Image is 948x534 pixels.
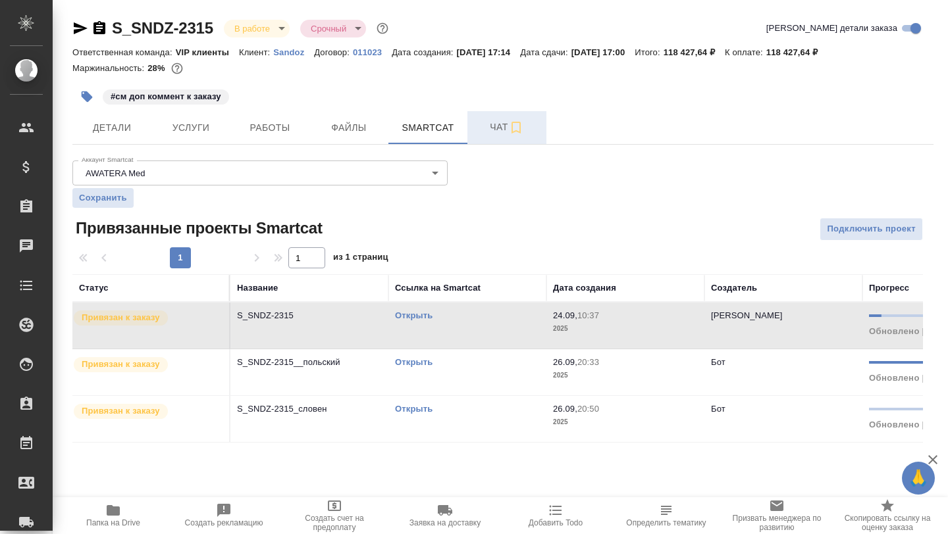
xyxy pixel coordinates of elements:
a: Sandoz [273,46,314,57]
a: Открыть [395,310,433,320]
span: Папка на Drive [86,518,140,527]
p: 2025 [553,369,698,382]
svg: Подписаться [508,120,524,135]
button: Создать рекламацию [169,497,279,534]
span: [PERSON_NAME] детали заказа [766,22,897,35]
p: 118 427,64 ₽ [664,47,725,57]
button: Доп статусы указывают на важность/срочность заказа [374,20,391,37]
p: К оплате: [725,47,766,57]
span: Создать рекламацию [185,518,263,527]
div: Ссылка на Smartcat [395,281,481,295]
button: 70599.43 RUB; [169,60,186,77]
p: [PERSON_NAME] [711,310,783,320]
div: Создатель [711,281,757,295]
span: 🙏 [907,464,930,492]
span: Работы [238,120,302,136]
span: Определить тематику [626,518,706,527]
div: Дата создания [553,281,616,295]
span: из 1 страниц [333,249,388,268]
span: Подключить проект [827,222,916,237]
span: Детали [80,120,144,136]
span: Услуги [159,120,223,136]
a: Открыть [395,404,433,414]
button: Скопировать ссылку на оценку заказа [832,497,943,534]
p: [DATE] 17:00 [571,47,635,57]
button: Папка на Drive [58,497,169,534]
button: 🙏 [902,462,935,495]
button: Добавить тэг [72,82,101,111]
a: 011023 [353,46,392,57]
button: Скопировать ссылку [92,20,107,36]
p: Клиент: [239,47,273,57]
span: Чат [475,119,539,135]
p: Маржинальность: [72,63,147,73]
button: Скопировать ссылку для ЯМессенджера [72,20,88,36]
a: S_SNDZ-2315 [112,19,213,37]
p: S_SNDZ-2315 [237,309,382,322]
button: Подключить проект [820,218,923,241]
span: Создать счет на предоплату [287,514,382,532]
p: 20:50 [577,404,599,414]
p: Sandoz [273,47,314,57]
span: Сохранить [79,191,127,205]
p: Бот [711,357,725,367]
span: Заявка на доставку [409,518,481,527]
p: Бот [711,404,725,414]
div: Статус [79,281,109,295]
button: Определить тематику [611,497,722,534]
p: 20:33 [577,357,599,367]
p: S_SNDZ-2315__польский [237,356,382,369]
button: В работе [230,23,274,34]
p: 2025 [553,322,698,335]
button: Срочный [307,23,350,34]
p: #см доп коммент к заказу [111,90,221,103]
span: Файлы [317,120,381,136]
div: В работе [224,20,290,37]
button: AWATERA Med [82,168,149,179]
button: Призвать менеджера по развитию [722,497,832,534]
p: VIP клиенты [176,47,239,57]
button: Заявка на доставку [390,497,500,534]
button: Сохранить [72,188,134,208]
div: В работе [300,20,366,37]
p: Дата создания: [392,47,456,57]
p: 2025 [553,416,698,429]
button: Создать счет на предоплату [279,497,390,534]
button: Добавить Todo [500,497,611,534]
p: Итого: [635,47,663,57]
p: [DATE] 17:14 [457,47,521,57]
p: Дата сдачи: [520,47,571,57]
p: Привязан к заказу [82,358,160,371]
p: 26.09, [553,404,577,414]
p: Привязан к заказу [82,404,160,418]
p: Ответственная команда: [72,47,176,57]
span: Добавить Todo [529,518,583,527]
span: Призвать менеджера по развитию [729,514,824,532]
span: см доп коммент к заказу [101,90,230,101]
div: Название [237,281,278,295]
span: Привязанные проекты Smartcat [72,218,323,239]
p: 118 427,64 ₽ [766,47,828,57]
p: 011023 [353,47,392,57]
p: S_SNDZ-2315_словен [237,402,382,416]
span: Smartcat [396,120,460,136]
p: Договор: [314,47,353,57]
p: 10:37 [577,310,599,320]
p: 26.09, [553,357,577,367]
p: Привязан к заказу [82,311,160,324]
p: 28% [147,63,168,73]
p: 24.09, [553,310,577,320]
a: Открыть [395,357,433,367]
div: Прогресс [869,281,909,295]
span: Скопировать ссылку на оценку заказа [840,514,935,532]
div: AWATERA Med [72,160,448,185]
